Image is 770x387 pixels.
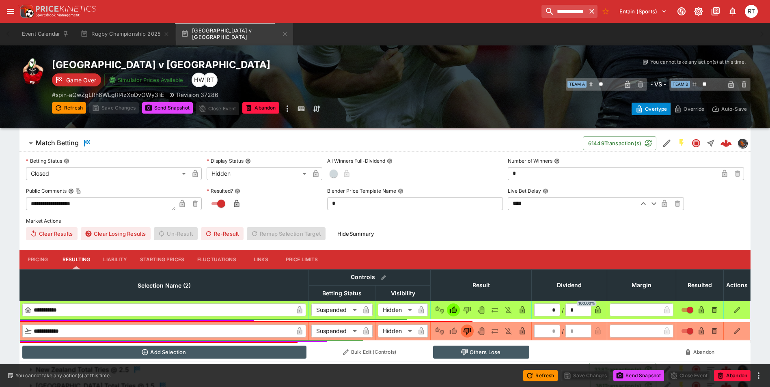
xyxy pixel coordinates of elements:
[508,157,552,164] p: Number of Winners
[447,303,460,316] button: Win
[447,325,460,338] button: Win
[332,227,379,240] button: HideSummary
[689,136,703,150] button: Closed
[19,361,589,378] button: New Zealand Total Tries @ 2.5
[714,370,751,381] button: Abandon
[75,23,175,45] button: Rugby Championship 2025
[674,136,689,150] button: SGM Enabled
[201,227,244,240] button: Re-Result
[703,136,718,150] button: Straight
[721,105,747,113] p: Auto-Save
[632,103,751,115] div: Start From
[577,301,597,306] span: 100.00%
[725,4,740,19] button: Notifications
[18,3,34,19] img: PriceKinetics Logo
[488,325,501,338] button: Push
[660,136,674,150] button: Edit Detail
[245,158,251,164] button: Display Status
[433,325,446,338] button: Not Set
[615,5,672,18] button: Select Tenant
[523,370,557,381] button: Refresh
[134,250,191,269] button: Starting Prices
[207,167,309,180] div: Hidden
[674,362,689,377] button: SGM Enabled
[632,103,671,115] button: Overtype
[738,138,747,148] div: sportingsolutions
[203,73,218,87] div: Richard Tatton
[192,73,206,87] div: Harry Walker
[433,346,529,359] button: Others Lose
[52,90,164,99] p: Copy To Clipboard
[745,5,758,18] div: Richard Tatton
[142,102,193,114] button: Send Snapshot
[613,370,664,381] button: Send Snapshot
[19,135,583,151] button: Match Betting
[378,303,415,316] div: Hidden
[36,6,96,12] img: PriceKinetics
[15,372,111,379] p: You cannot take any action(s) at this time.
[738,139,747,148] img: sportingsolutions
[674,4,689,19] button: Connected to PK
[650,80,666,88] h6: - VS -
[645,105,667,113] p: Overtype
[502,325,515,338] button: Eliminated In Play
[461,303,474,316] button: Lose
[56,250,97,269] button: Resulting
[68,188,74,194] button: Public CommentsCopy To Clipboard
[554,158,560,164] button: Number of Winners
[36,139,79,147] h6: Match Betting
[720,138,732,149] img: logo-cerberus--red.svg
[26,215,744,227] label: Market Actions
[26,227,78,240] button: Clear Results
[378,325,415,338] div: Hidden
[708,103,751,115] button: Auto-Save
[75,188,81,194] button: Copy To Clipboard
[660,362,674,377] button: Edit Detail
[703,362,718,377] button: Totals
[650,58,746,66] p: You cannot take any action(s) at this time.
[154,227,197,240] span: Un-Result
[26,167,189,180] div: Closed
[327,157,385,164] p: All Winners Full-Dividend
[461,325,474,338] button: Lose
[567,81,587,88] span: Team A
[599,5,612,18] button: No Bookmarks
[311,303,360,316] div: Suspended
[543,188,548,194] button: Live Bet Delay
[19,250,56,269] button: Pricing
[242,103,279,112] span: Mark an event as closed and abandoned.
[714,371,751,379] span: Mark an event as closed and abandoned.
[378,272,389,283] button: Bulk edit
[718,361,734,378] a: f1078ccf-0a4d-442d-94a1-1cfbfb2453e9
[176,23,293,45] button: [GEOGRAPHIC_DATA] v [GEOGRAPHIC_DATA]
[720,138,732,149] div: 7e4c74de-1c37-4db9-afbf-1d7f68f43957
[689,362,703,377] button: Closed
[52,58,401,71] h2: Copy To Clipboard
[691,138,701,148] svg: Closed
[502,303,515,316] button: Eliminated In Play
[541,5,586,18] input: search
[387,158,393,164] button: All Winners Full-Dividend
[589,363,656,376] button: 338Transaction(s)
[398,188,403,194] button: Blender Price Template Name
[191,250,243,269] button: Fluctuations
[207,187,233,194] p: Resulted?
[36,13,80,17] img: Sportsbook Management
[26,187,67,194] p: Public Comments
[66,76,96,84] p: Game Over
[177,90,218,99] p: Revision 37286
[670,103,708,115] button: Override
[309,269,431,285] th: Controls
[242,102,279,114] button: Abandon
[97,250,133,269] button: Liability
[724,269,751,301] th: Actions
[433,303,446,316] button: Not Set
[311,325,360,338] div: Suspended
[754,371,764,381] button: more
[235,188,240,194] button: Resulted?
[104,73,188,87] button: Simulator Prices Available
[283,102,292,115] button: more
[17,23,74,45] button: Event Calendar
[327,187,396,194] p: Blender Price Template Name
